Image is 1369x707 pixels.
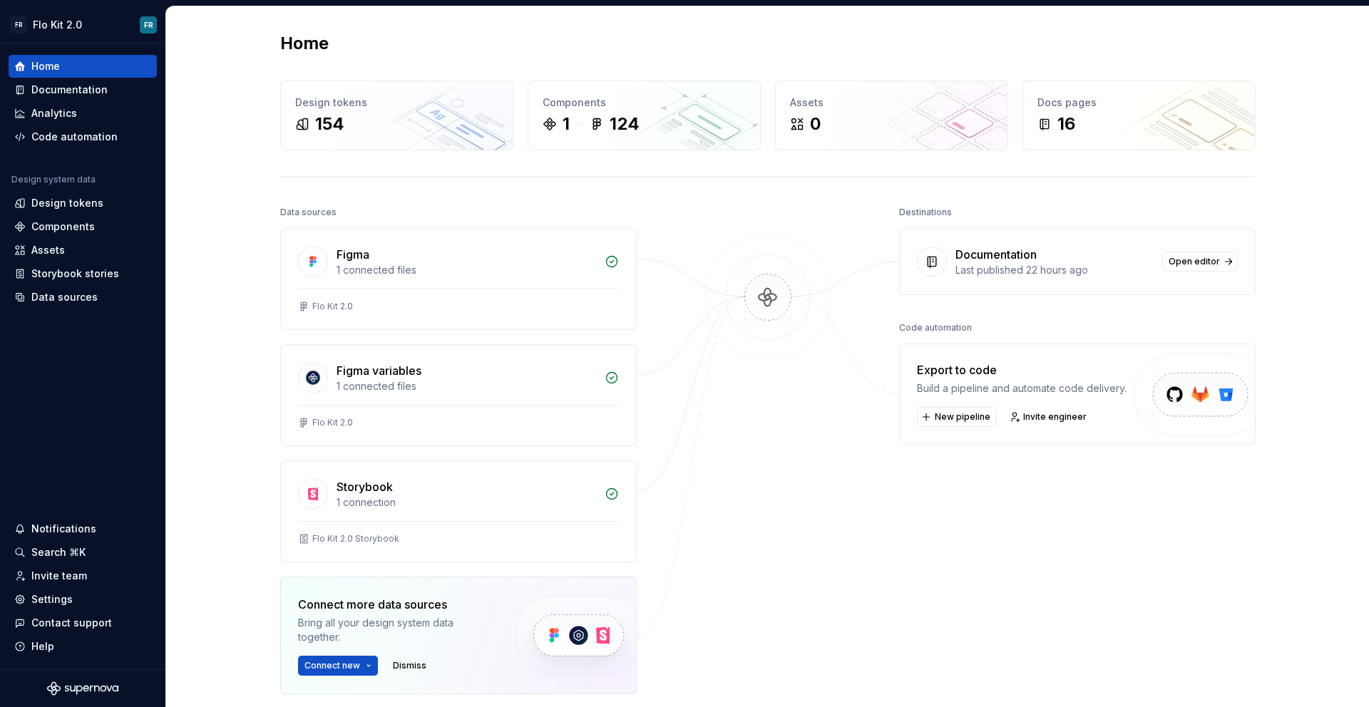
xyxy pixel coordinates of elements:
div: Design tokens [295,96,498,110]
a: Figma1 connected filesFlo Kit 2.0 [280,228,637,330]
div: Code automation [899,318,972,338]
div: Export to code [917,361,1127,378]
button: Dismiss [386,656,433,676]
a: Design tokens [9,192,157,215]
a: Design tokens154 [280,81,513,150]
div: 16 [1057,113,1075,135]
div: Flo Kit 2.0 [33,18,82,32]
div: 1 connected files [337,263,596,277]
a: Settings [9,588,157,611]
div: 0 [810,113,821,135]
div: Analytics [31,106,77,120]
a: Data sources [9,286,157,309]
div: Figma [337,246,369,263]
div: Components [543,96,746,110]
div: 1 [563,113,570,135]
a: Documentation [9,78,157,101]
div: Invite team [31,569,87,583]
a: Storybook stories [9,262,157,285]
a: Open editor [1162,252,1238,272]
div: Data sources [280,202,337,222]
a: Assets [9,239,157,262]
div: Storybook [337,478,393,495]
div: 1 connection [337,495,596,510]
a: Analytics [9,102,157,125]
div: Figma variables [337,362,421,379]
div: Assets [790,96,993,110]
div: FR [10,16,27,33]
div: Settings [31,592,73,607]
span: New pipeline [935,411,990,423]
div: Assets [31,243,65,257]
div: Flo Kit 2.0 Storybook [312,533,399,545]
div: Destinations [899,202,952,222]
div: Components [31,220,95,234]
div: Notifications [31,522,96,536]
div: Contact support [31,616,112,630]
div: Connect more data sources [298,596,491,613]
div: 1 connected files [337,379,596,393]
h2: Home [280,32,329,55]
div: Bring all your design system data together. [298,616,491,644]
div: Design tokens [31,196,103,210]
a: Storybook1 connectionFlo Kit 2.0 Storybook [280,460,637,562]
button: Search ⌘K [9,541,157,564]
div: Search ⌘K [31,545,86,559]
span: Open editor [1169,256,1220,267]
button: Connect new [298,656,378,676]
a: Invite team [9,564,157,587]
div: Help [31,639,54,654]
div: Documentation [955,246,1037,263]
span: Connect new [304,660,360,671]
span: Invite engineer [1023,411,1087,423]
span: Dismiss [393,660,426,671]
div: Flo Kit 2.0 [312,301,353,312]
a: Components [9,215,157,238]
button: Notifications [9,517,157,540]
div: Data sources [31,290,98,304]
div: 154 [315,113,344,135]
a: Components1124 [528,81,761,150]
a: Code automation [9,125,157,148]
button: New pipeline [917,407,997,427]
a: Invite engineer [1005,407,1093,427]
div: Last published 22 hours ago [955,263,1154,277]
div: Flo Kit 2.0 [312,417,353,428]
div: Design system data [11,174,96,185]
button: FRFlo Kit 2.0FR [3,9,163,40]
div: Code automation [31,130,118,144]
div: Docs pages [1037,96,1241,110]
div: Documentation [31,83,108,97]
div: Build a pipeline and automate code delivery. [917,381,1127,396]
a: Assets0 [775,81,1008,150]
button: Help [9,635,157,658]
div: 124 [610,113,640,135]
a: Figma variables1 connected filesFlo Kit 2.0 [280,344,637,446]
div: Storybook stories [31,267,119,281]
svg: Supernova Logo [47,681,118,696]
div: FR [144,19,153,31]
button: Contact support [9,611,157,634]
a: Docs pages16 [1022,81,1256,150]
div: Home [31,59,60,73]
a: Home [9,55,157,78]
